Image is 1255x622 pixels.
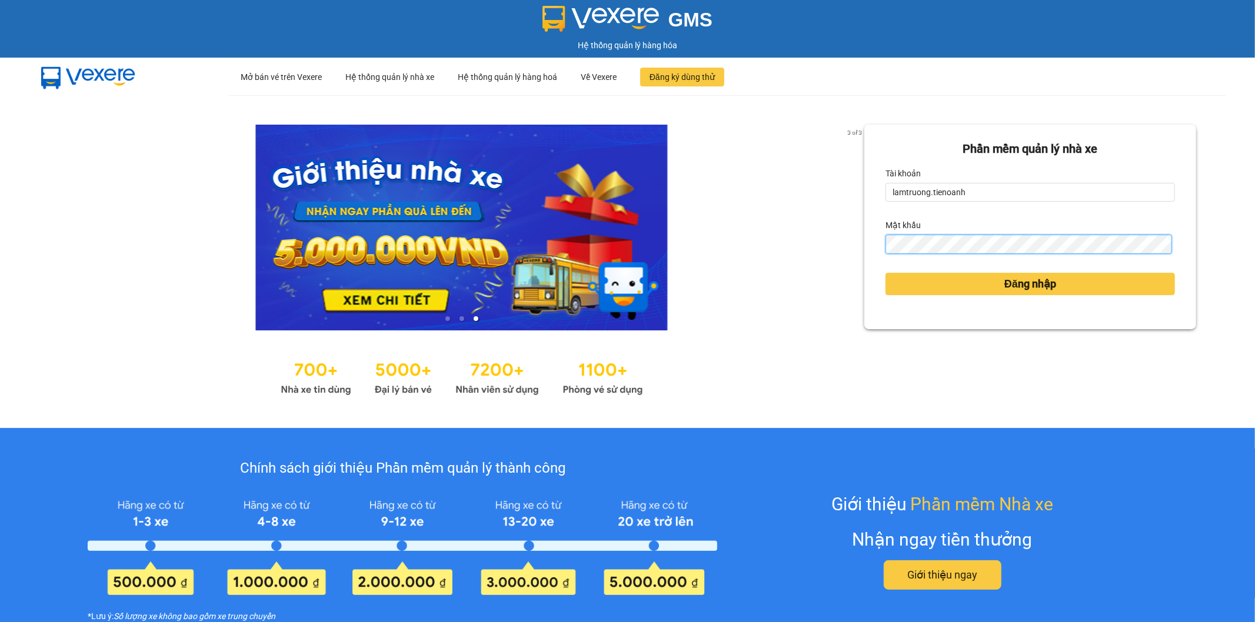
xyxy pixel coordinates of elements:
img: Statistics.png [281,354,643,399]
p: 3 of 3 [844,125,864,140]
button: Giới thiệu ngay [884,560,1001,590]
div: Về Vexere [581,58,617,96]
li: slide item 1 [445,316,450,321]
img: logo 2 [542,6,659,32]
span: GMS [668,9,713,31]
div: Phần mềm quản lý nhà xe [886,140,1175,158]
div: Hệ thống quản lý hàng hoá [458,58,557,96]
div: Giới thiệu [831,490,1053,518]
button: previous slide / item [59,125,75,330]
div: Nhận ngay tiền thưởng [853,526,1033,553]
span: Phần mềm Nhà xe [910,490,1053,518]
button: Đăng nhập [886,273,1175,295]
input: Tài khoản [886,183,1175,202]
label: Tài khoản [886,164,921,183]
div: Mở bán vé trên Vexere [241,58,322,96]
li: slide item 3 [474,316,478,321]
span: Đăng nhập [1004,276,1056,292]
span: Đăng ký dùng thử [650,71,715,83]
img: policy-intruduce-detail.png [88,494,717,596]
a: GMS [542,18,713,27]
span: Giới thiệu ngay [907,567,977,583]
label: Mật khẩu [886,216,921,235]
button: Đăng ký dùng thử [640,68,724,86]
input: Mật khẩu [886,235,1172,253]
li: slide item 2 [460,316,464,321]
button: next slide / item [848,125,864,330]
div: Hệ thống quản lý nhà xe [345,58,434,96]
div: Chính sách giới thiệu Phần mềm quản lý thành công [88,457,717,480]
img: mbUUG5Q.png [29,58,147,96]
div: Hệ thống quản lý hàng hóa [3,39,1252,52]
